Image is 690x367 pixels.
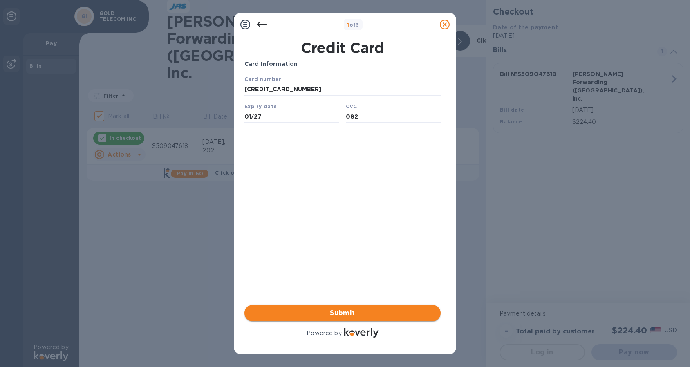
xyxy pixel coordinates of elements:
h1: Credit Card [241,39,444,56]
iframe: Your browser does not support iframes [244,75,441,125]
b: Card Information [244,60,298,67]
span: 1 [347,22,349,28]
p: Powered by [307,329,341,338]
button: Submit [244,305,441,321]
b: of 3 [347,22,359,28]
span: Submit [251,308,434,318]
img: Logo [344,328,379,338]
